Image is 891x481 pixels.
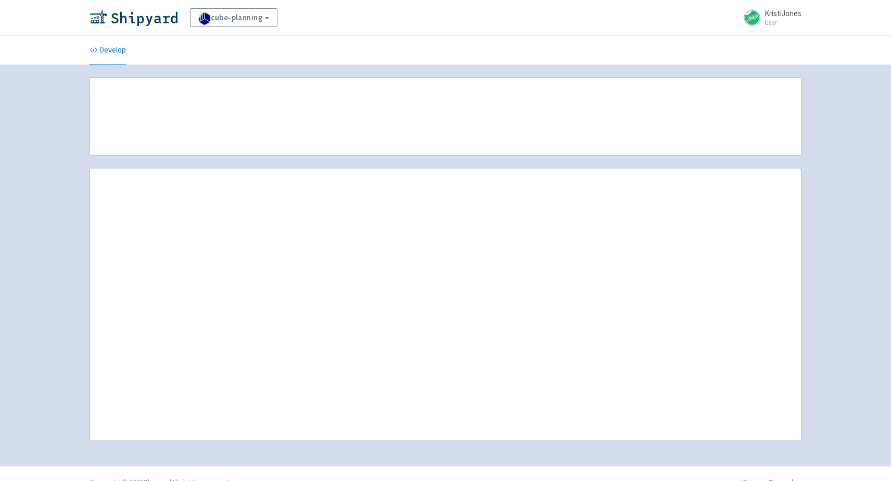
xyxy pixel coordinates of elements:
[765,8,801,18] span: KristiJones
[190,8,277,27] a: cube-planning
[90,36,126,65] a: Develop
[737,9,801,26] a: KristiJones User
[90,9,177,26] img: Shipyard logo
[765,19,801,26] small: User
